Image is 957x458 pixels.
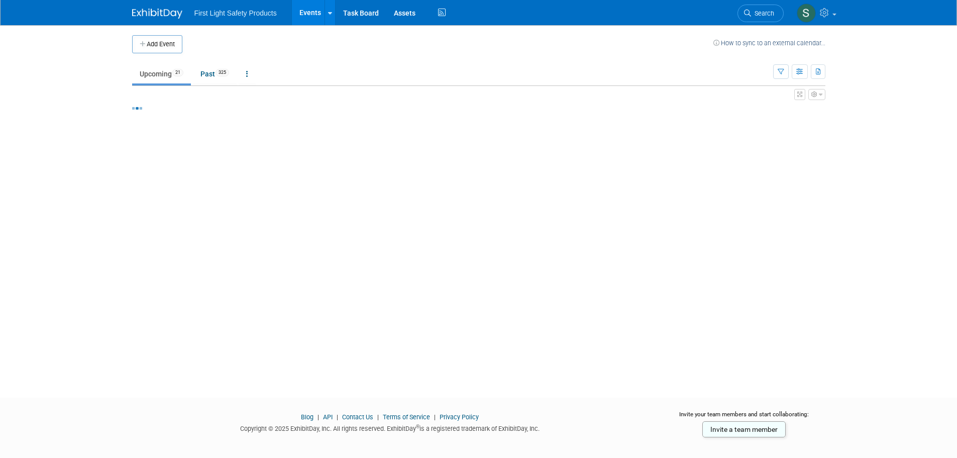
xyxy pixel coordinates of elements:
span: 21 [172,69,183,76]
a: Contact Us [342,413,373,421]
span: First Light Safety Products [194,9,277,17]
a: Blog [301,413,313,421]
a: API [323,413,333,421]
a: Past325 [193,64,237,83]
a: Privacy Policy [440,413,479,421]
img: Steph Willemsen [797,4,816,23]
sup: ® [416,424,419,429]
span: | [334,413,341,421]
a: Invite a team member [702,421,786,437]
span: | [315,413,322,421]
img: ExhibitDay [132,9,182,19]
img: loading... [132,107,142,110]
button: Add Event [132,35,182,53]
a: How to sync to an external calendar... [713,39,825,47]
div: Invite your team members and start collaborating: [663,410,825,425]
div: Copyright © 2025 ExhibitDay, Inc. All rights reserved. ExhibitDay is a registered trademark of Ex... [132,422,649,433]
span: 325 [216,69,229,76]
a: Terms of Service [383,413,430,421]
a: Upcoming21 [132,64,191,83]
span: | [432,413,438,421]
span: Search [751,10,774,17]
span: | [375,413,381,421]
a: Search [737,5,784,22]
